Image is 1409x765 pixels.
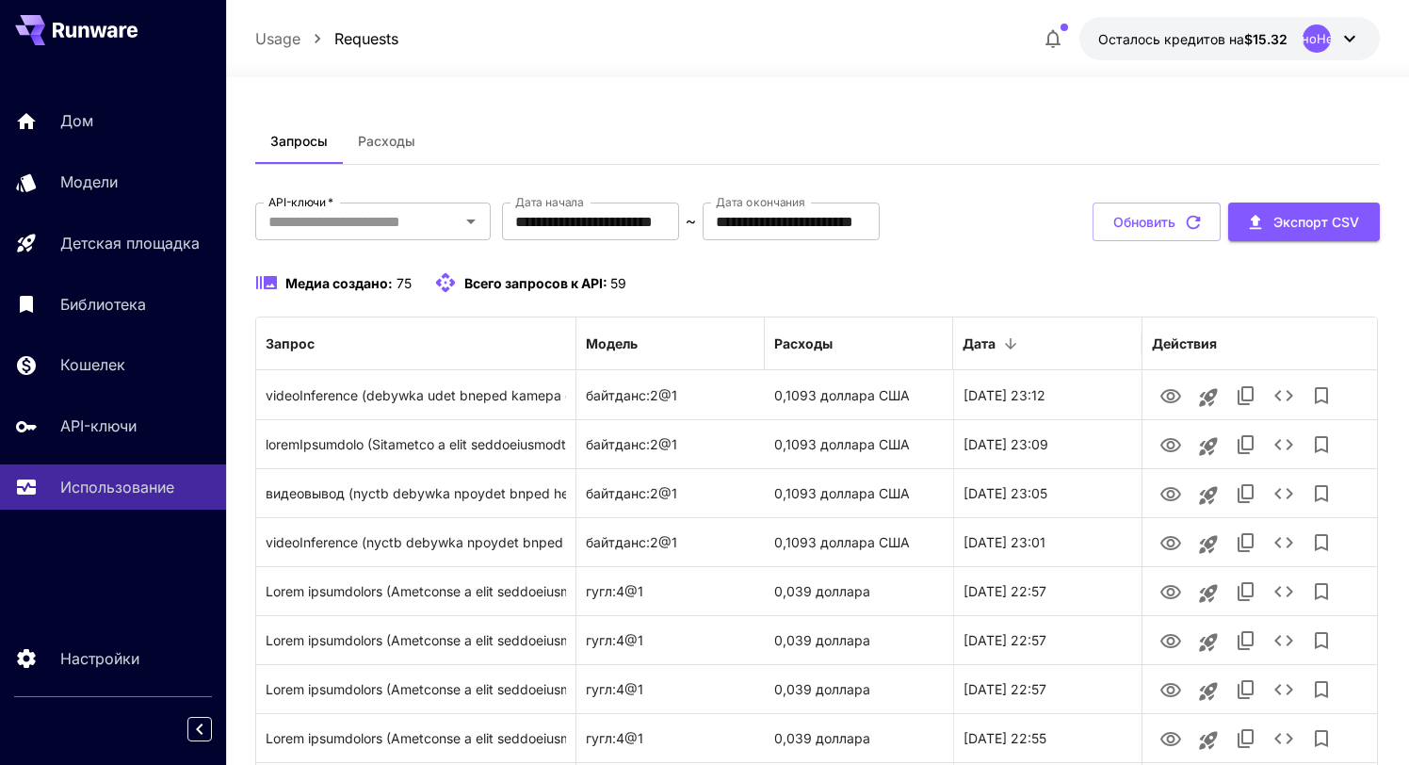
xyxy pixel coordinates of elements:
font: Расходы [358,133,415,149]
div: байтданс:2@1 [576,419,765,468]
div: Нажмите, чтобы скопировать подсказку [266,371,566,419]
font: [DATE] 22:57 [964,681,1046,697]
button: Копировать TaskUUID [1227,475,1265,513]
div: Нажмите, чтобы скопировать подсказку [266,518,566,566]
div: Нажмите, чтобы скопировать подсказку [266,665,566,713]
div: 21 сентября 2025 г., 22:57 [953,615,1142,664]
div: 21 сентября 2025 г., 22:55 [953,713,1142,762]
div: гугл:4@1 [576,615,765,664]
font: [DATE] 23:01 [964,534,1045,550]
button: Запуск на игровой площадке [1190,526,1227,563]
div: 21 сентября 2025 г., 23:12 [953,370,1142,419]
font: Использование [60,478,174,496]
a: Usage [255,27,300,50]
font: Осталось кредитов на [1098,31,1244,47]
button: Добавить в библиотеку [1303,720,1340,757]
button: Копировать TaskUUID [1227,573,1265,610]
font: Дом [60,111,93,130]
a: Requests [334,27,398,50]
button: Подробности см. [1265,426,1303,464]
font: гугл:4@1 [586,632,643,648]
div: 21 сентября 2025 г., 23:05 [953,468,1142,517]
font: videoInference (nyctb debywka npoydet bnped heckojbko warob u pa3bephetcr ha 360 rpadycob) [266,534,886,550]
button: Подробности см. [1265,720,1303,757]
div: байтданс:2@1 [576,517,765,566]
font: Дата [963,335,996,351]
font: байтданс:2@1 [586,387,677,403]
font: Дата окончания [716,195,805,209]
div: 0,1093 доллара США [765,370,953,419]
font: байтданс:2@1 [586,534,677,550]
button: 15,32141 долл. СШАНеопределеноНеопределено [1079,17,1380,60]
font: 0,1093 доллара США [774,436,910,452]
button: Вид [1152,523,1190,562]
div: 21 сентября 2025 г., 22:57 [953,566,1142,615]
div: Нажмите, чтобы скопировать подсказку [266,567,566,615]
font: Запрос [266,335,315,351]
font: [DATE] 22:57 [964,583,1046,599]
button: Вид [1152,719,1190,757]
font: Всего запросов к API: [464,275,607,291]
button: Открыть [458,208,484,235]
button: Запуск на игровой площадке [1190,624,1227,661]
font: [DATE] 23:09 [964,436,1048,452]
font: API-ключи [268,195,326,209]
button: Вид [1152,376,1190,415]
button: Запуск на игровой площадке [1190,673,1227,710]
button: Вид [1152,572,1190,610]
font: [DATE] 23:05 [964,485,1047,501]
div: гугл:4@1 [576,713,765,762]
font: Расходы [774,335,833,351]
div: Нажмите, чтобы скопировать подсказку [266,616,566,664]
font: videoInference (debywka udet bneped kamepa otbe3xaet) [266,387,634,403]
font: Модели [60,172,118,191]
button: Добавить в библиотеку [1303,573,1340,610]
div: 0,1093 доллара США [765,468,953,517]
button: Вид [1152,621,1190,659]
div: 0,1093 доллара США [765,517,953,566]
button: Вид [1152,670,1190,708]
font: Запросы [270,133,328,149]
font: видеовывод (nyctb debywka npoydet bnped heckojbko warob u pa3bephetcr ha 360 rpadycob c3adu het p... [266,485,1048,501]
font: 75 [397,275,412,291]
font: Библиотека [60,295,146,314]
font: 0,1093 доллара США [774,534,910,550]
div: Свернуть боковую панель [202,712,226,746]
font: Обновить [1113,214,1175,230]
div: 21 сентября 2025 г., 22:57 [953,664,1142,713]
button: Добавить в библиотеку [1303,475,1340,513]
font: НеопределеноНеопределено [1225,31,1408,46]
font: $15.32 [1244,31,1288,47]
button: Копировать TaskUUID [1227,524,1265,562]
font: Медиа создано: [285,275,393,291]
div: байтданс:2@1 [576,370,765,419]
div: Нажмите, чтобы скопировать подсказку [266,714,566,762]
div: гугл:4@1 [576,664,765,713]
button: Подробности см. [1265,475,1303,513]
div: 0,039 доллара [765,664,953,713]
button: Добавить в библиотеку [1303,671,1340,708]
font: Действия [1152,335,1217,351]
font: [DATE] 22:55 [964,730,1046,746]
button: Подробности см. [1265,573,1303,610]
font: Экспорт CSV [1273,214,1359,230]
button: Запуск на игровой площадке [1190,722,1227,759]
button: Подробности см. [1265,622,1303,659]
div: 15,32141 долл. США [1098,29,1288,49]
font: [DATE] 23:12 [964,387,1045,403]
button: Подробности см. [1265,524,1303,562]
button: Добавить в библиотеку [1303,622,1340,659]
font: Кошелек [60,355,125,374]
font: гугл:4@1 [586,583,643,599]
font: 0,039 доллара [774,681,870,697]
font: Детская площадка [60,234,200,252]
div: 0,039 доллара [765,566,953,615]
button: Копировать TaskUUID [1227,720,1265,757]
button: Копировать TaskUUID [1227,671,1265,708]
button: Добавить в библиотеку [1303,524,1340,562]
button: Подробности см. [1265,377,1303,415]
font: гугл:4@1 [586,730,643,746]
button: Запуск на игровой площадке [1190,428,1227,465]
